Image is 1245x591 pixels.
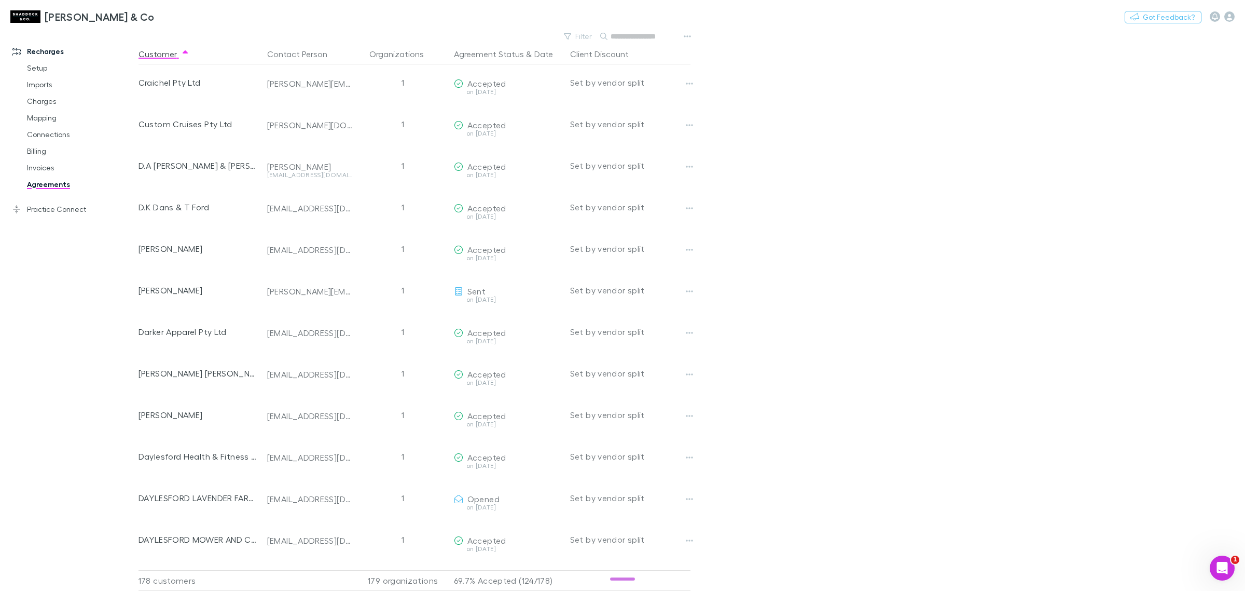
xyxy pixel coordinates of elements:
[17,110,146,126] a: Mapping
[454,297,562,303] div: on [DATE]
[139,145,259,186] div: D.A [PERSON_NAME] & [PERSON_NAME]
[454,89,562,95] div: on [DATE]
[467,494,500,504] span: Opened
[356,186,450,228] div: 1
[570,103,690,145] div: Set by vendor split
[356,570,450,591] div: 179 organizations
[467,245,506,254] span: Accepted
[356,228,450,270] div: 1
[570,270,690,311] div: Set by vendor split
[139,436,259,477] div: Daylesford Health & Fitness Pty Ltd
[2,43,146,60] a: Recharges
[1210,556,1235,581] iframe: Intercom live chat
[139,103,259,145] div: Custom Cruises Pty Ltd
[356,311,450,353] div: 1
[139,570,263,591] div: 178 customers
[4,4,161,29] a: [PERSON_NAME] & Co
[570,44,641,64] button: Client Discount
[267,203,352,213] div: [EMAIL_ADDRESS][DOMAIN_NAME]
[454,213,562,220] div: on [DATE]
[467,162,506,171] span: Accepted
[356,270,450,311] div: 1
[454,504,562,511] div: on [DATE]
[467,286,486,296] span: Sent
[570,311,690,353] div: Set by vendor split
[17,143,146,159] a: Billing
[267,411,352,421] div: [EMAIL_ADDRESS][DOMAIN_NAME]
[454,44,562,64] div: &
[369,44,436,64] button: Organizations
[454,546,562,552] div: on [DATE]
[467,120,506,130] span: Accepted
[2,201,146,218] a: Practice Connect
[454,338,562,344] div: on [DATE]
[139,394,259,436] div: [PERSON_NAME]
[267,120,352,130] div: [PERSON_NAME][DOMAIN_NAME][EMAIL_ADDRESS][DOMAIN_NAME]
[17,76,146,93] a: Imports
[467,535,506,545] span: Accepted
[10,10,40,23] img: Shaddock & Co's Logo
[454,421,562,427] div: on [DATE]
[17,126,146,143] a: Connections
[570,394,690,436] div: Set by vendor split
[17,176,146,193] a: Agreements
[356,436,450,477] div: 1
[356,353,450,394] div: 1
[454,255,562,261] div: on [DATE]
[139,270,259,311] div: [PERSON_NAME]
[139,44,189,64] button: Customer
[467,203,506,213] span: Accepted
[1231,556,1239,564] span: 1
[570,436,690,477] div: Set by vendor split
[139,477,259,519] div: DAYLESFORD LAVENDER FARM & EVENTS PTY LTD
[534,44,553,64] button: Date
[454,463,562,469] div: on [DATE]
[139,186,259,228] div: D.K Dans & T Ford
[1125,11,1201,23] button: Got Feedback?
[454,380,562,386] div: on [DATE]
[570,62,690,103] div: Set by vendor split
[267,494,352,504] div: [EMAIL_ADDRESS][DOMAIN_NAME]
[570,228,690,270] div: Set by vendor split
[267,162,352,172] div: [PERSON_NAME]
[467,452,506,462] span: Accepted
[570,519,690,560] div: Set by vendor split
[139,228,259,270] div: [PERSON_NAME]
[17,60,146,76] a: Setup
[139,311,259,353] div: Darker Apparel Pty Ltd
[17,159,146,176] a: Invoices
[139,62,259,103] div: Craichel Pty Ltd
[45,10,155,23] h3: [PERSON_NAME] & Co
[467,78,506,88] span: Accepted
[570,477,690,519] div: Set by vendor split
[559,30,598,43] button: Filter
[267,245,352,255] div: [EMAIL_ADDRESS][DOMAIN_NAME]
[139,353,259,394] div: [PERSON_NAME] [PERSON_NAME]
[467,411,506,421] span: Accepted
[356,103,450,145] div: 1
[570,353,690,394] div: Set by vendor split
[454,130,562,137] div: on [DATE]
[267,78,352,89] div: [PERSON_NAME][EMAIL_ADDRESS][DOMAIN_NAME]
[267,369,352,380] div: [EMAIL_ADDRESS][DOMAIN_NAME]
[267,286,352,297] div: [PERSON_NAME][EMAIL_ADDRESS][DOMAIN_NAME]
[267,452,352,463] div: [EMAIL_ADDRESS][DOMAIN_NAME]
[356,519,450,560] div: 1
[454,571,562,590] p: 69.7% Accepted (124/178)
[356,394,450,436] div: 1
[467,369,506,379] span: Accepted
[267,172,352,178] div: [EMAIL_ADDRESS][DOMAIN_NAME]
[570,145,690,186] div: Set by vendor split
[267,328,352,338] div: [EMAIL_ADDRESS][DOMAIN_NAME]
[454,172,562,178] div: on [DATE]
[356,145,450,186] div: 1
[267,44,340,64] button: Contact Person
[17,93,146,110] a: Charges
[570,186,690,228] div: Set by vendor split
[139,519,259,560] div: DAYLESFORD MOWER AND CHAINSAW CENTRE PTY LTD
[467,328,506,338] span: Accepted
[356,62,450,103] div: 1
[454,44,524,64] button: Agreement Status
[356,477,450,519] div: 1
[267,535,352,546] div: [EMAIL_ADDRESS][DOMAIN_NAME]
